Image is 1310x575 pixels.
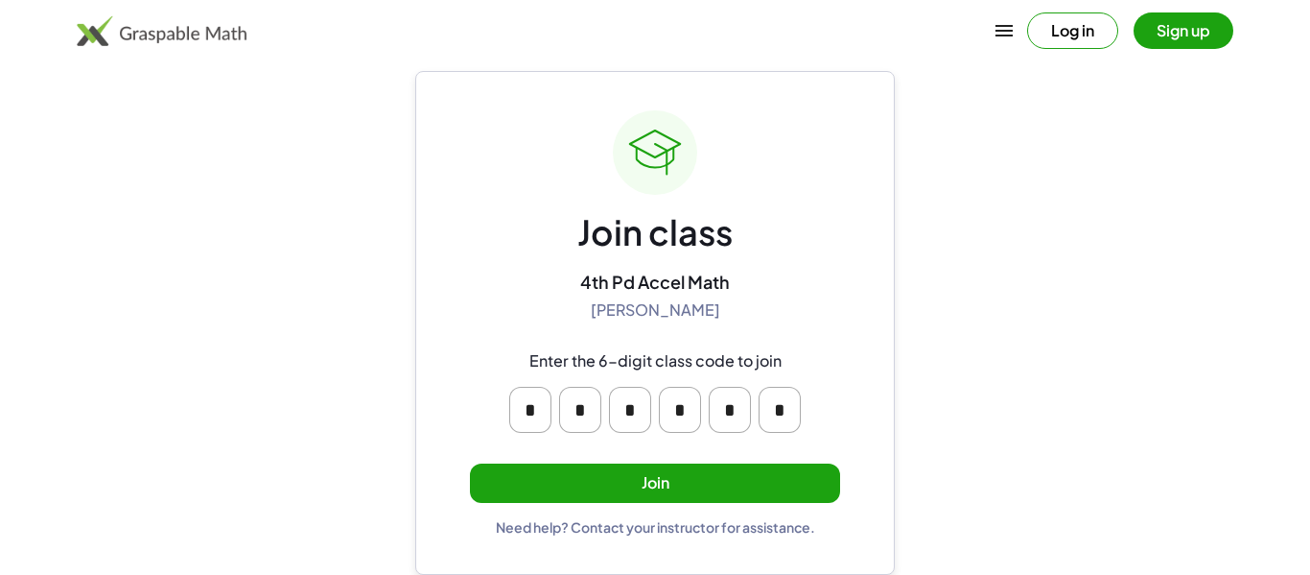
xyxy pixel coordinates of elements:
div: [PERSON_NAME] [591,300,720,321]
input: Please enter OTP character 2 [559,387,601,433]
input: Please enter OTP character 4 [659,387,701,433]
div: Enter the 6-digit class code to join [529,351,782,371]
input: Please enter OTP character 1 [509,387,551,433]
input: Please enter OTP character 3 [609,387,651,433]
input: Please enter OTP character 6 [759,387,801,433]
input: Please enter OTP character 5 [709,387,751,433]
div: 4th Pd Accel Math [580,271,730,293]
div: Need help? Contact your instructor for assistance. [496,518,815,536]
button: Sign up [1134,12,1233,49]
button: Join [470,464,840,503]
button: Log in [1027,12,1118,49]
div: Join class [577,210,733,255]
